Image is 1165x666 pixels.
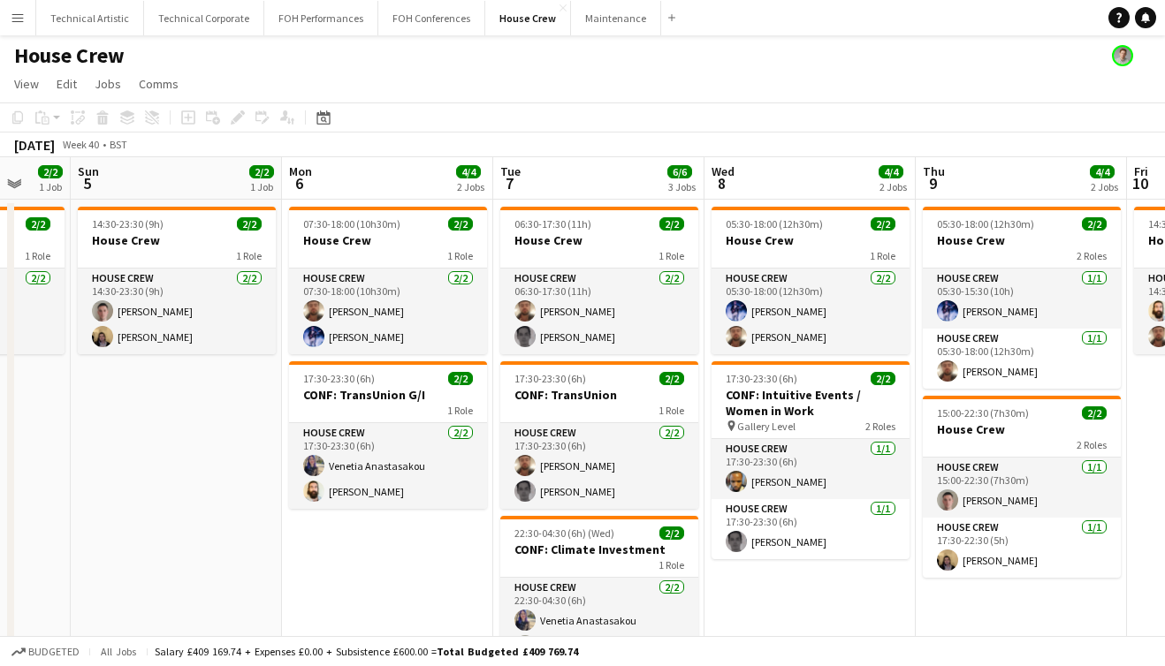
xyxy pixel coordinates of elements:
[97,645,140,658] span: All jobs
[571,1,661,35] button: Maintenance
[25,249,50,262] span: 1 Role
[39,180,62,193] div: 1 Job
[289,232,487,248] h3: House Crew
[923,396,1121,578] app-job-card: 15:00-22:30 (7h30m)2/2House Crew2 RolesHouse Crew1/115:00-22:30 (7h30m)[PERSON_NAME]House Crew1/1...
[289,387,487,403] h3: CONF: TransUnion G/I
[659,558,684,571] span: 1 Role
[237,217,262,231] span: 2/2
[712,387,910,419] h3: CONF: Intuitive Events / Women in Work
[726,372,797,385] span: 17:30-23:30 (6h)
[155,645,578,658] div: Salary £409 169.74 + Expenses £0.00 + Subsistence £600.00 =
[923,207,1121,389] app-job-card: 05:30-18:00 (12h30m)2/2House Crew2 RolesHouse Crew1/105:30-15:30 (10h)[PERSON_NAME]House Crew1/10...
[14,76,39,92] span: View
[1112,45,1133,66] app-user-avatar: Tom PERM Jeyes
[447,249,473,262] span: 1 Role
[712,439,910,499] app-card-role: House Crew1/117:30-23:30 (6h)[PERSON_NAME]
[95,76,121,92] span: Jobs
[289,207,487,354] app-job-card: 07:30-18:00 (10h30m)2/2House Crew1 RoleHouse Crew2/207:30-18:00 (10h30m)[PERSON_NAME][PERSON_NAME]
[500,516,698,663] app-job-card: 22:30-04:30 (6h) (Wed)2/2CONF: Climate Investment1 RoleHouse Crew2/222:30-04:30 (6h)Venetia Anast...
[447,404,473,417] span: 1 Role
[712,232,910,248] h3: House Crew
[923,163,945,179] span: Thu
[514,372,586,385] span: 17:30-23:30 (6h)
[457,180,484,193] div: 2 Jobs
[303,372,375,385] span: 17:30-23:30 (6h)
[289,361,487,509] app-job-card: 17:30-23:30 (6h)2/2CONF: TransUnion G/I1 RoleHouse Crew2/217:30-23:30 (6h)Venetia Anastasakou[PER...
[78,269,276,354] app-card-role: House Crew2/214:30-23:30 (9h)[PERSON_NAME][PERSON_NAME]
[78,232,276,248] h3: House Crew
[500,207,698,354] app-job-card: 06:30-17:30 (11h)2/2House Crew1 RoleHouse Crew2/206:30-17:30 (11h)[PERSON_NAME][PERSON_NAME]
[75,173,99,193] span: 5
[712,499,910,559] app-card-role: House Crew1/117:30-23:30 (6h)[PERSON_NAME]
[923,421,1121,437] h3: House Crew
[1082,217,1107,231] span: 2/2
[78,163,99,179] span: Sun
[437,645,578,658] span: Total Budgeted £409 769.74
[879,180,907,193] div: 2 Jobs
[286,173,312,193] span: 6
[937,406,1029,420] span: 15:00-22:30 (7h30m)
[870,249,895,262] span: 1 Role
[289,423,487,509] app-card-role: House Crew2/217:30-23:30 (6h)Venetia Anastasakou[PERSON_NAME]
[659,217,684,231] span: 2/2
[236,249,262,262] span: 1 Role
[78,207,276,354] app-job-card: 14:30-23:30 (9h)2/2House Crew1 RoleHouse Crew2/214:30-23:30 (9h)[PERSON_NAME][PERSON_NAME]
[264,1,378,35] button: FOH Performances
[923,458,1121,518] app-card-role: House Crew1/115:00-22:30 (7h30m)[PERSON_NAME]
[38,165,63,178] span: 2/2
[865,420,895,433] span: 2 Roles
[14,136,55,154] div: [DATE]
[249,165,274,178] span: 2/2
[737,420,796,433] span: Gallery Level
[500,423,698,509] app-card-role: House Crew2/217:30-23:30 (6h)[PERSON_NAME][PERSON_NAME]
[110,138,127,151] div: BST
[923,232,1121,248] h3: House Crew
[709,173,735,193] span: 8
[712,207,910,354] app-job-card: 05:30-18:00 (12h30m)2/2House Crew1 RoleHouse Crew2/205:30-18:00 (12h30m)[PERSON_NAME][PERSON_NAME]
[871,372,895,385] span: 2/2
[514,217,591,231] span: 06:30-17:30 (11h)
[36,1,144,35] button: Technical Artistic
[500,361,698,509] app-job-card: 17:30-23:30 (6h)2/2CONF: TransUnion1 RoleHouse Crew2/217:30-23:30 (6h)[PERSON_NAME][PERSON_NAME]
[1082,406,1107,420] span: 2/2
[1131,173,1148,193] span: 10
[712,361,910,559] app-job-card: 17:30-23:30 (6h)2/2CONF: Intuitive Events / Women in Work Gallery Level2 RolesHouse Crew1/117:30-...
[667,165,692,178] span: 6/6
[303,217,400,231] span: 07:30-18:00 (10h30m)
[920,173,945,193] span: 9
[456,165,481,178] span: 4/4
[289,269,487,354] app-card-role: House Crew2/207:30-18:00 (10h30m)[PERSON_NAME][PERSON_NAME]
[1090,165,1115,178] span: 4/4
[500,232,698,248] h3: House Crew
[659,372,684,385] span: 2/2
[49,72,84,95] a: Edit
[659,249,684,262] span: 1 Role
[485,1,571,35] button: House Crew
[1134,163,1148,179] span: Fri
[514,526,614,540] span: 22:30-04:30 (6h) (Wed)
[937,217,1034,231] span: 05:30-18:00 (12h30m)
[668,180,696,193] div: 3 Jobs
[9,642,82,662] button: Budgeted
[1077,249,1107,262] span: 2 Roles
[500,578,698,663] app-card-role: House Crew2/222:30-04:30 (6h)Venetia Anastasakou[PERSON_NAME]
[92,217,164,231] span: 14:30-23:30 (9h)
[712,269,910,354] app-card-role: House Crew2/205:30-18:00 (12h30m)[PERSON_NAME][PERSON_NAME]
[448,372,473,385] span: 2/2
[250,180,273,193] div: 1 Job
[289,163,312,179] span: Mon
[726,217,823,231] span: 05:30-18:00 (12h30m)
[498,173,521,193] span: 7
[58,138,103,151] span: Week 40
[879,165,903,178] span: 4/4
[139,76,179,92] span: Comms
[500,387,698,403] h3: CONF: TransUnion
